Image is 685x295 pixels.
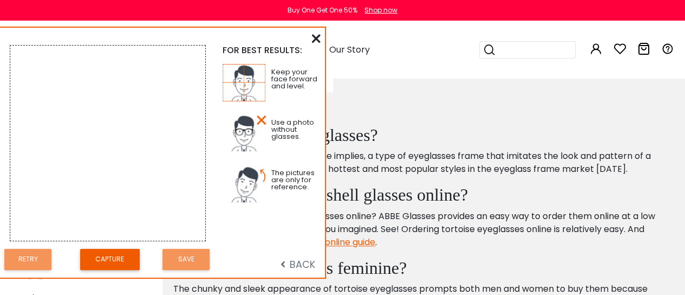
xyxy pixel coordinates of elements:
h2: Are tortoise eyeglasses feminine? [173,258,663,278]
span: The pictures are only for reference. [271,168,315,192]
span: Our Story [329,43,369,56]
button: Save [162,249,210,270]
img: tp2.jpg [223,114,266,152]
div: Shop now [364,5,397,15]
span: BACK [280,258,315,271]
span: Use a photo without glasses. [271,117,314,142]
div: Buy One Get One 50% [288,5,357,15]
p: Tortoise eyeglasses are, as the name implies, a type of eyeglasses frame that imitates the look a... [173,150,663,176]
a: Shop now [359,5,397,15]
h2: What are tortoise eyeglasses? [173,125,663,145]
p: Are you looking for tortoise shell glasses online? ABBE Glasses provides an easy way to order the... [173,210,663,249]
button: Capture [80,249,140,270]
img: tp1.jpg [223,64,266,101]
h2: How to order tortoise shell glasses online? [173,184,663,205]
span: Keep your face forward and level. [271,67,317,91]
div: FOR BEST RESULTS: [223,45,321,55]
img: tp3.jpg [223,165,266,202]
button: Retry [4,249,51,270]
